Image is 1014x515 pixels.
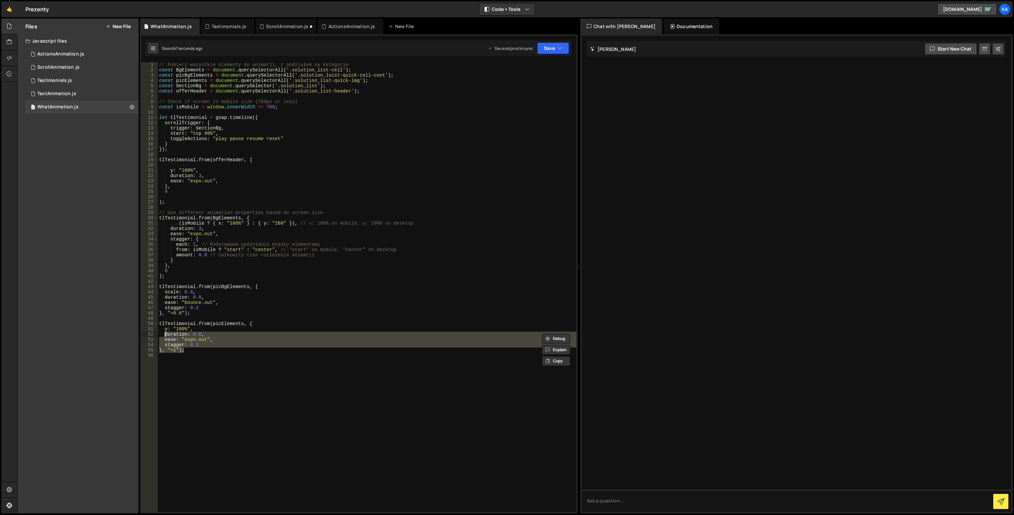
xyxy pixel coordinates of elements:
[141,305,158,311] div: 47
[141,157,158,163] div: 19
[141,136,158,141] div: 15
[141,78,158,83] div: 4
[17,34,139,48] div: Javascript files
[542,356,570,366] button: Copy
[162,46,202,51] div: Saved
[141,147,158,152] div: 17
[141,62,158,67] div: 1
[141,353,158,358] div: 56
[141,120,158,126] div: 12
[141,326,158,332] div: 51
[999,3,1011,15] a: Ka
[141,311,158,316] div: 48
[25,61,139,74] div: 16268/43878.js
[151,23,192,30] div: WhatAnimation.js
[106,24,131,29] button: New File
[141,94,158,99] div: 7
[141,141,158,147] div: 16
[141,115,158,120] div: 11
[141,337,158,342] div: 53
[141,104,158,110] div: 9
[580,18,662,34] div: Chat with [PERSON_NAME]
[141,200,158,205] div: 27
[25,74,139,87] div: 16268/43876.js
[488,46,533,51] div: Dev and prod in sync
[141,221,158,226] div: 31
[37,78,72,84] div: Testimonials.js
[266,23,308,30] div: ScrollAnimation.js
[141,316,158,321] div: 49
[141,126,158,131] div: 13
[37,91,76,97] div: TextAnimation.js
[141,189,158,194] div: 25
[141,321,158,326] div: 50
[141,279,158,284] div: 42
[141,258,158,263] div: 38
[141,210,158,215] div: 29
[141,184,158,189] div: 24
[37,64,80,70] div: ScrollAnimation.js
[141,168,158,173] div: 21
[141,274,158,279] div: 41
[37,51,84,57] div: ActionsAnimation.js
[141,110,158,115] div: 10
[212,23,246,30] div: Testimonials.js
[389,23,416,30] div: New File
[25,5,49,13] div: Prezenty
[141,173,158,178] div: 22
[25,100,139,114] div: 16268/43880.js
[141,99,158,104] div: 8
[937,3,997,15] a: [DOMAIN_NAME]
[328,23,375,30] div: ActionsAnimation.js
[141,263,158,268] div: 39
[141,67,158,73] div: 2
[25,23,37,30] h2: Files
[141,348,158,353] div: 55
[141,242,158,247] div: 35
[1,1,17,17] a: 🤙
[141,284,158,289] div: 43
[479,3,535,15] button: Code + Tools
[141,83,158,89] div: 5
[141,231,158,237] div: 33
[141,73,158,78] div: 3
[141,205,158,210] div: 28
[141,215,158,221] div: 30
[537,42,569,54] button: Save
[141,247,158,252] div: 36
[141,252,158,258] div: 37
[590,46,636,52] h2: [PERSON_NAME]
[141,152,158,157] div: 18
[542,334,570,344] button: Debug
[141,178,158,184] div: 23
[141,289,158,295] div: 44
[25,48,139,61] div: 16268/43877.js
[141,268,158,274] div: 40
[31,105,35,110] span: 1
[141,332,158,337] div: 52
[141,300,158,305] div: 46
[141,237,158,242] div: 34
[141,194,158,200] div: 26
[542,345,570,355] button: Explain
[141,163,158,168] div: 20
[141,295,158,300] div: 45
[25,87,139,100] div: 16268/43879.js
[141,89,158,94] div: 6
[174,46,202,51] div: 47 seconds ago
[37,104,79,110] div: WhatAnimation.js
[925,43,977,55] button: Start new chat
[141,342,158,348] div: 54
[141,131,158,136] div: 14
[663,18,719,34] div: Documentation
[141,226,158,231] div: 32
